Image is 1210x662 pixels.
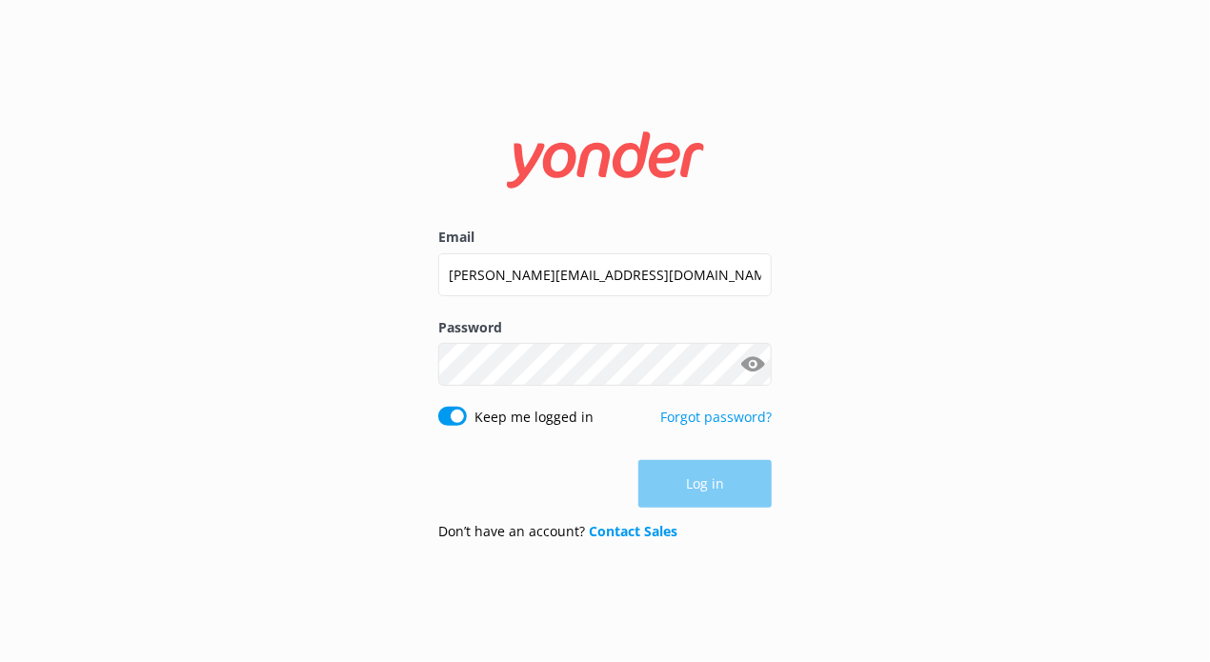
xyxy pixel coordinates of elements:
p: Don’t have an account? [438,521,677,542]
label: Password [438,317,772,338]
input: user@emailaddress.com [438,253,772,296]
label: Keep me logged in [474,407,594,428]
a: Forgot password? [660,408,772,426]
button: Show password [734,346,772,384]
a: Contact Sales [589,522,677,540]
label: Email [438,227,772,248]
